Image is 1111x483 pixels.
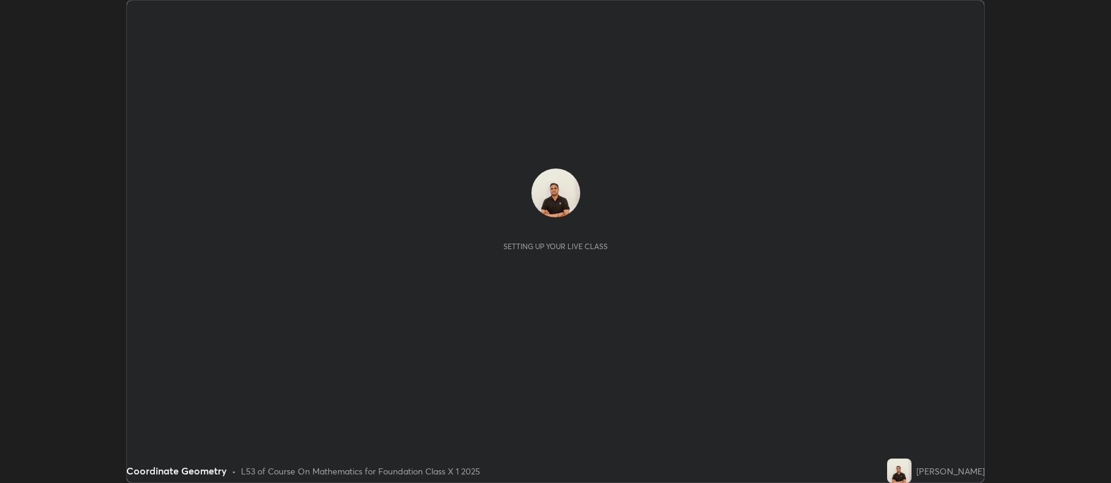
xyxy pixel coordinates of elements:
[887,459,911,483] img: c6c4bda55b2f4167a00ade355d1641a8.jpg
[916,465,985,478] div: [PERSON_NAME]
[241,465,480,478] div: L53 of Course On Mathematics for Foundation Class X 1 2025
[503,242,608,251] div: Setting up your live class
[531,169,580,217] img: c6c4bda55b2f4167a00ade355d1641a8.jpg
[232,465,236,478] div: •
[126,463,227,478] div: Coordinate Geometry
